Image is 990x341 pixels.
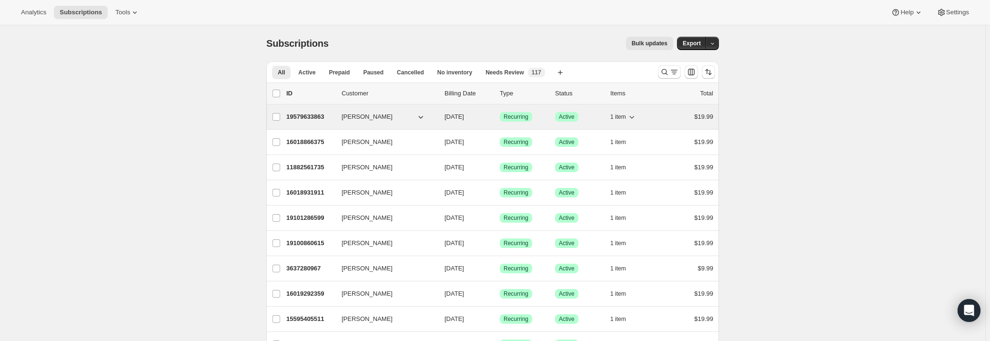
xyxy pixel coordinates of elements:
span: Analytics [21,9,46,16]
div: 19579633863[PERSON_NAME][DATE]SuccessRecurringSuccessActive1 item$19.99 [286,110,713,124]
div: 11882561735[PERSON_NAME][DATE]SuccessRecurringSuccessActive1 item$19.99 [286,161,713,174]
span: No inventory [437,69,472,76]
button: [PERSON_NAME] [336,185,431,200]
span: Active [559,164,575,171]
span: Active [559,113,575,121]
span: Needs Review [485,69,524,76]
span: 1 item [610,113,626,121]
button: Analytics [15,6,52,19]
span: [PERSON_NAME] [342,289,393,299]
span: [PERSON_NAME] [342,238,393,248]
button: Export [677,37,707,50]
span: Active [559,189,575,196]
button: 1 item [610,312,636,326]
p: Billing Date [444,89,492,98]
button: 1 item [610,110,636,124]
span: [PERSON_NAME] [342,188,393,197]
div: Open Intercom Messenger [958,299,980,322]
p: 19101286599 [286,213,334,223]
button: 1 item [610,161,636,174]
p: Status [555,89,603,98]
button: Bulk updates [626,37,673,50]
span: Settings [946,9,969,16]
span: Recurring [504,265,528,272]
p: 16019292359 [286,289,334,299]
span: Active [559,214,575,222]
span: Active [559,290,575,298]
span: Active [559,239,575,247]
button: Customize table column order and visibility [685,65,698,79]
span: $19.99 [694,189,713,196]
p: 11882561735 [286,163,334,172]
span: [DATE] [444,164,464,171]
span: Recurring [504,113,528,121]
span: Paused [363,69,384,76]
button: Search and filter results [658,65,681,79]
button: Sort the results [702,65,715,79]
span: 1 item [610,265,626,272]
span: [DATE] [444,214,464,221]
button: Settings [931,6,975,19]
span: [DATE] [444,189,464,196]
button: 1 item [610,186,636,199]
button: [PERSON_NAME] [336,160,431,175]
div: 16019292359[PERSON_NAME][DATE]SuccessRecurringSuccessActive1 item$19.99 [286,287,713,300]
div: 19100860615[PERSON_NAME][DATE]SuccessRecurringSuccessActive1 item$19.99 [286,237,713,250]
p: 16018866375 [286,137,334,147]
span: [PERSON_NAME] [342,163,393,172]
span: $19.99 [694,113,713,120]
span: $19.99 [694,315,713,322]
span: $19.99 [694,164,713,171]
span: Active [298,69,315,76]
button: [PERSON_NAME] [336,311,431,327]
div: IDCustomerBilling DateTypeStatusItemsTotal [286,89,713,98]
span: Recurring [504,315,528,323]
span: Active [559,315,575,323]
p: ID [286,89,334,98]
button: [PERSON_NAME] [336,109,431,124]
span: $9.99 [697,265,713,272]
span: [PERSON_NAME] [342,213,393,223]
span: Bulk updates [632,40,667,47]
span: Recurring [504,290,528,298]
button: 1 item [610,287,636,300]
span: Prepaid [329,69,350,76]
span: All [278,69,285,76]
span: 1 item [610,189,626,196]
button: [PERSON_NAME] [336,261,431,276]
span: [DATE] [444,113,464,120]
span: Tools [115,9,130,16]
span: $19.99 [694,138,713,145]
span: $19.99 [694,214,713,221]
p: 3637280967 [286,264,334,273]
button: 1 item [610,237,636,250]
p: Customer [342,89,437,98]
div: 15595405511[PERSON_NAME][DATE]SuccessRecurringSuccessActive1 item$19.99 [286,312,713,326]
span: [DATE] [444,239,464,247]
span: 1 item [610,239,626,247]
span: 117 [532,69,541,76]
button: Subscriptions [54,6,108,19]
span: $19.99 [694,239,713,247]
span: Recurring [504,138,528,146]
p: 15595405511 [286,314,334,324]
button: Help [885,6,929,19]
div: 16018866375[PERSON_NAME][DATE]SuccessRecurringSuccessActive1 item$19.99 [286,135,713,149]
span: Active [559,138,575,146]
button: [PERSON_NAME] [336,210,431,226]
span: [PERSON_NAME] [342,264,393,273]
span: Export [683,40,701,47]
span: [PERSON_NAME] [342,137,393,147]
span: [PERSON_NAME] [342,112,393,122]
span: [PERSON_NAME] [342,314,393,324]
button: Tools [110,6,145,19]
span: Help [900,9,913,16]
button: [PERSON_NAME] [336,134,431,150]
span: 1 item [610,315,626,323]
button: Create new view [553,66,568,79]
div: Type [500,89,547,98]
span: [DATE] [444,265,464,272]
p: 19100860615 [286,238,334,248]
span: Cancelled [397,69,424,76]
span: 1 item [610,138,626,146]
